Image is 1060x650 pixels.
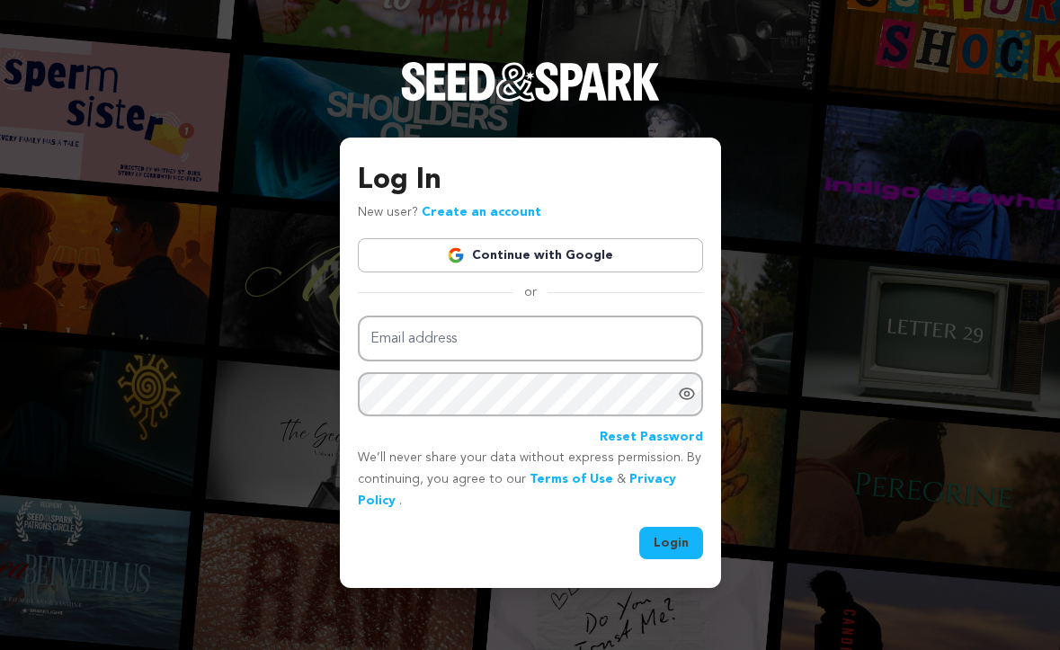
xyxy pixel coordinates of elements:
[358,159,703,202] h3: Log In
[513,283,548,301] span: or
[401,62,660,138] a: Seed&Spark Homepage
[422,206,541,218] a: Create an account
[358,316,703,361] input: Email address
[358,238,703,272] a: Continue with Google
[401,62,660,102] img: Seed&Spark Logo
[639,527,703,559] button: Login
[678,385,696,403] a: Show password as plain text. Warning: this will display your password on the screen.
[358,202,541,224] p: New user?
[530,473,613,485] a: Terms of Use
[358,448,703,512] p: We’ll never share your data without express permission. By continuing, you agree to our & .
[600,427,703,449] a: Reset Password
[447,246,465,264] img: Google logo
